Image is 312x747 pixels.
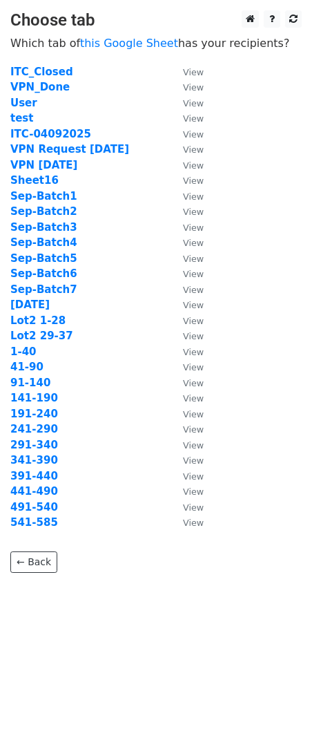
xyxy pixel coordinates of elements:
a: this Google Sheet [80,37,178,50]
a: View [169,423,204,435]
small: View [183,362,204,372]
a: View [169,330,204,342]
a: 41-90 [10,361,43,373]
a: View [169,439,204,451]
a: View [169,392,204,404]
a: Sep-Batch4 [10,236,77,249]
a: View [169,174,204,187]
a: ITC-04092025 [10,128,91,140]
a: View [169,361,204,373]
a: View [169,66,204,78]
a: 191-240 [10,408,58,420]
a: View [169,501,204,513]
a: [DATE] [10,299,50,311]
a: View [169,221,204,234]
a: 541-585 [10,516,58,529]
a: View [169,346,204,358]
a: Sep-Batch1 [10,190,77,202]
a: Sep-Batch2 [10,205,77,218]
small: View [183,316,204,326]
strong: 291-340 [10,439,58,451]
strong: VPN_Done [10,81,70,93]
a: ← Back [10,551,57,573]
small: View [183,160,204,171]
small: View [183,455,204,466]
small: View [183,254,204,264]
a: View [169,205,204,218]
small: View [183,223,204,233]
a: Sep-Batch7 [10,283,77,296]
strong: VPN Request [DATE] [10,143,129,155]
small: View [183,82,204,93]
a: View [169,485,204,498]
a: View [169,159,204,171]
a: ITC_Closed [10,66,73,78]
a: View [169,267,204,280]
a: View [169,516,204,529]
a: Sep-Batch3 [10,221,77,234]
small: View [183,502,204,513]
a: 391-440 [10,470,58,482]
a: 141-190 [10,392,58,404]
h3: Choose tab [10,10,302,30]
small: View [183,269,204,279]
a: 491-540 [10,501,58,513]
a: 341-390 [10,454,58,466]
small: View [183,98,204,108]
a: Sheet16 [10,174,59,187]
a: 1-40 [10,346,37,358]
a: 241-290 [10,423,58,435]
small: View [183,300,204,310]
small: View [183,285,204,295]
small: View [183,191,204,202]
p: Which tab of has your recipients? [10,36,302,50]
a: View [169,470,204,482]
a: View [169,283,204,296]
a: VPN [DATE] [10,159,77,171]
a: View [169,143,204,155]
small: View [183,518,204,528]
small: View [183,424,204,435]
small: View [183,238,204,248]
a: test [10,112,33,124]
a: View [169,454,204,466]
a: Lot2 29-37 [10,330,73,342]
small: View [183,207,204,217]
a: 441-490 [10,485,58,498]
a: View [169,81,204,93]
a: View [169,299,204,311]
small: View [183,393,204,404]
a: View [169,128,204,140]
a: Lot2 1-28 [10,314,66,327]
small: View [183,144,204,155]
small: View [183,331,204,341]
a: User [10,97,37,109]
small: View [183,129,204,140]
small: View [183,113,204,124]
a: Sep-Batch5 [10,252,77,265]
strong: 91-140 [10,377,50,389]
small: View [183,471,204,482]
